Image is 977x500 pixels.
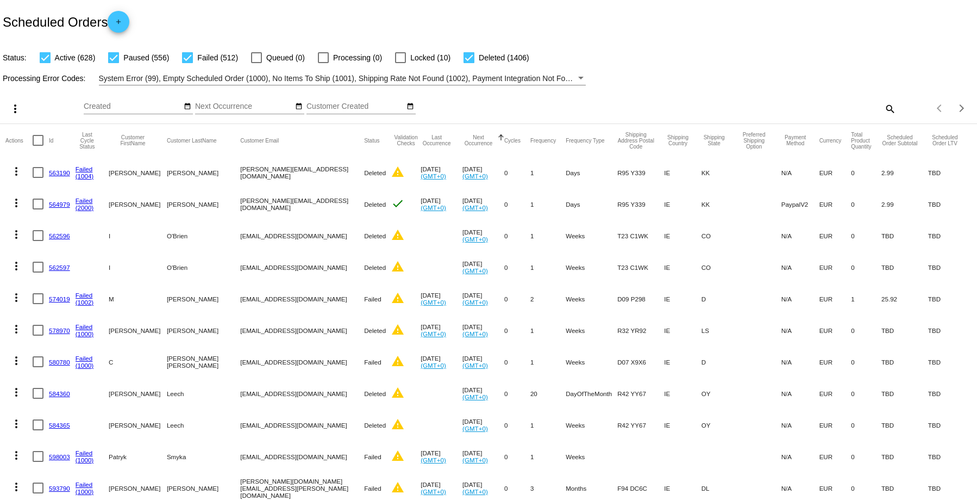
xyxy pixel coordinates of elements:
mat-cell: 1 [530,157,566,188]
mat-cell: EUR [819,409,851,441]
mat-icon: more_vert [10,228,23,241]
mat-cell: 25.92 [881,283,928,314]
mat-icon: more_vert [10,196,23,209]
a: (GMT+0) [421,299,446,306]
a: 584360 [49,390,70,397]
a: (GMT+0) [462,393,488,400]
mat-cell: [DATE] [462,188,504,220]
a: 598003 [49,453,70,460]
input: Next Occurrence [195,102,293,111]
mat-cell: IE [664,188,701,220]
mat-cell: M [109,283,167,314]
mat-cell: TBD [928,157,972,188]
mat-cell: TBD [881,314,928,346]
mat-cell: 0 [851,346,881,378]
mat-icon: more_vert [10,417,23,430]
mat-cell: O'Brien [167,220,240,251]
mat-cell: Patryk [109,441,167,472]
mat-cell: 20 [530,378,566,409]
mat-cell: TBD [928,188,972,220]
mat-cell: Weeks [566,441,617,472]
button: Change sorting for LastProcessingCycleId [76,132,99,150]
mat-icon: warning [391,165,404,178]
mat-cell: 0 [504,346,530,378]
mat-cell: R32 YR92 [617,314,664,346]
mat-cell: [DATE] [421,283,462,314]
mat-cell: IE [664,157,701,188]
a: 578970 [49,327,70,334]
mat-cell: TBD [928,441,972,472]
mat-icon: date_range [406,102,414,111]
mat-cell: [EMAIL_ADDRESS][DOMAIN_NAME] [240,441,364,472]
span: Active (628) [55,51,96,64]
mat-cell: 2.99 [881,188,928,220]
button: Change sorting for FrequencyType [566,137,605,144]
a: (GMT+0) [421,456,446,464]
mat-cell: R95 Y339 [617,188,664,220]
mat-icon: warning [391,260,404,273]
mat-cell: [DATE] [462,251,504,283]
a: 563190 [49,169,70,176]
mat-cell: N/A [781,314,819,346]
a: (GMT+0) [462,172,488,180]
span: Deleted [364,422,386,429]
mat-icon: warning [391,229,404,242]
mat-cell: [DATE] [462,314,504,346]
mat-cell: [EMAIL_ADDRESS][DOMAIN_NAME] [240,409,364,441]
a: (GMT+0) [462,362,488,369]
mat-icon: warning [391,292,404,305]
mat-cell: 2.99 [881,157,928,188]
mat-cell: TBD [881,251,928,283]
mat-icon: warning [391,418,404,431]
mat-cell: I [109,220,167,251]
mat-cell: [PERSON_NAME] [167,314,240,346]
mat-cell: O'Brien [167,251,240,283]
mat-cell: IE [664,314,701,346]
span: Deleted [364,201,386,208]
button: Change sorting for ShippingState [702,134,727,146]
mat-cell: D09 P298 [617,283,664,314]
a: (GMT+0) [421,488,446,495]
mat-cell: TBD [881,346,928,378]
mat-cell: [PERSON_NAME] [109,314,167,346]
mat-cell: TBD [928,283,972,314]
button: Change sorting for ShippingCountry [664,134,691,146]
a: (GMT+0) [462,330,488,337]
a: (1000) [76,330,94,337]
mat-cell: EUR [819,441,851,472]
span: Failed (512) [197,51,238,64]
span: Deleted [364,169,386,176]
mat-cell: 0 [851,314,881,346]
mat-cell: R95 Y339 [617,157,664,188]
a: (1002) [76,299,94,306]
mat-cell: TBD [928,409,972,441]
mat-cell: Leech [167,409,240,441]
mat-cell: EUR [819,251,851,283]
mat-cell: 0 [504,378,530,409]
mat-cell: C [109,346,167,378]
input: Customer Created [306,102,404,111]
mat-cell: 1 [530,346,566,378]
mat-icon: more_vert [10,165,23,178]
input: Created [84,102,181,111]
mat-cell: N/A [781,346,819,378]
mat-cell: D07 X9X6 [617,346,664,378]
mat-cell: EUR [819,157,851,188]
mat-icon: warning [391,355,404,368]
mat-cell: N/A [781,441,819,472]
a: Failed [76,355,93,362]
mat-cell: 0 [504,283,530,314]
mat-cell: 0 [851,409,881,441]
mat-cell: Weeks [566,346,617,378]
mat-icon: search [883,100,896,117]
a: (GMT+0) [462,267,488,274]
mat-cell: [EMAIL_ADDRESS][DOMAIN_NAME] [240,220,364,251]
mat-cell: OY [702,378,737,409]
mat-cell: 0 [504,251,530,283]
mat-cell: 1 [530,409,566,441]
mat-cell: [PERSON_NAME] [PERSON_NAME] [167,346,240,378]
mat-cell: 0 [504,188,530,220]
mat-cell: [EMAIL_ADDRESS][DOMAIN_NAME] [240,251,364,283]
a: (GMT+0) [421,204,446,211]
mat-cell: Weeks [566,314,617,346]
